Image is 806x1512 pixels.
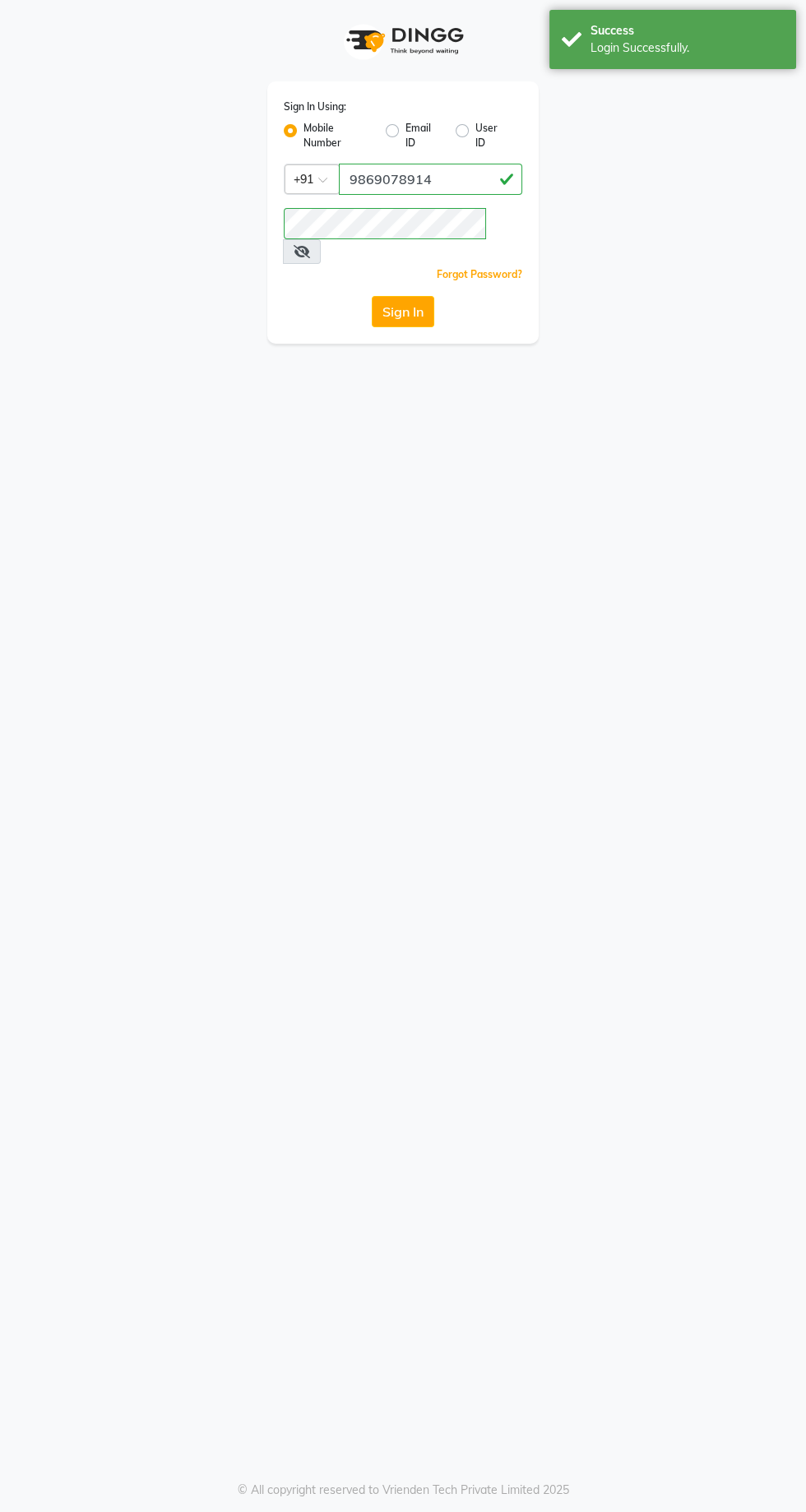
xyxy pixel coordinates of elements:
[437,268,522,280] a: Forgot Password?
[284,99,346,114] label: Sign In Using:
[372,296,434,327] button: Sign In
[337,16,469,65] img: logo1.svg
[284,208,486,239] input: Username
[303,121,373,150] label: Mobile Number
[405,121,442,150] label: Email ID
[591,39,784,57] div: Login Successfully.
[339,164,522,195] input: Username
[591,22,784,39] div: Success
[475,121,509,150] label: User ID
